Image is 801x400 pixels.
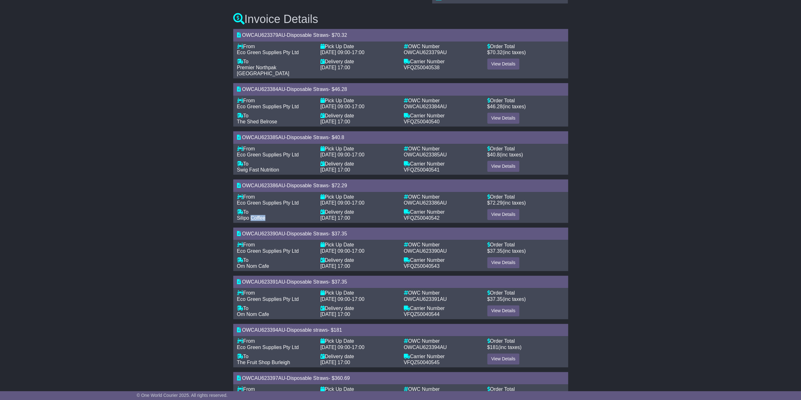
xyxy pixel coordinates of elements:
[487,98,564,104] div: Order Total
[404,119,440,124] span: VFQZ50040540
[404,353,481,359] div: Carrier Number
[487,152,564,158] div: $ (inc taxes)
[237,50,299,55] span: Eco Green Supplies Pty Ltd
[320,59,398,65] div: Delivery date
[487,113,520,124] a: View Details
[490,152,499,157] span: 40.8
[237,257,314,263] div: To
[237,209,314,215] div: To
[242,183,285,188] span: OWCAU623386AU
[334,279,347,285] span: 37.35
[404,104,447,109] span: OWCAU623384AU
[404,215,440,221] span: VFQZ50040542
[237,242,314,248] div: From
[487,257,520,268] a: View Details
[320,167,350,172] span: [DATE] 17:00
[242,135,285,140] span: OWCAU623385AU
[242,279,285,285] span: OWCAU623391AU
[320,242,398,248] div: Pick Up Date
[237,360,290,365] span: The Fruit Shop Burleigh
[320,146,398,152] div: Pick Up Date
[237,386,314,392] div: From
[320,65,350,70] span: [DATE] 17:00
[233,228,568,240] div: - - $
[487,338,564,344] div: Order Total
[320,49,398,55] div: -
[237,59,314,65] div: To
[320,119,350,124] span: [DATE] 17:00
[487,59,520,70] a: View Details
[404,161,481,167] div: Carrier Number
[352,50,364,55] span: 17:00
[487,353,520,364] a: View Details
[352,345,364,350] span: 17:00
[487,104,564,110] div: $ (inc taxes)
[404,248,447,254] span: OWCAU623390AU
[237,98,314,104] div: From
[487,248,564,254] div: $ (inc taxes)
[404,312,440,317] span: VFQZ50040544
[320,152,350,157] span: [DATE] 09:00
[320,290,398,296] div: Pick Up Date
[287,32,329,38] span: Disposable Straws
[320,104,350,109] span: [DATE] 09:00
[487,49,564,55] div: $ (inc taxes)
[404,146,481,152] div: OWC Number
[404,209,481,215] div: Carrier Number
[320,152,398,158] div: -
[237,200,299,206] span: Eco Green Supplies Pty Ltd
[287,183,329,188] span: Disposable Straws
[237,345,299,350] span: Eco Green Supplies Pty Ltd
[233,29,568,41] div: - - $
[233,372,568,384] div: - - $
[404,98,481,104] div: OWC Number
[242,231,285,236] span: OWCAU623390AU
[404,242,481,248] div: OWC Number
[404,167,440,172] span: VFQZ50040541
[233,83,568,95] div: - - $
[320,305,398,311] div: Delivery date
[490,200,502,206] span: 72.29
[490,296,502,302] span: 37.35
[404,152,447,157] span: OWCAU623385AU
[237,263,269,269] span: Om Nom Cafe
[237,161,314,167] div: To
[320,338,398,344] div: Pick Up Date
[404,360,440,365] span: VFQZ50040545
[320,200,350,206] span: [DATE] 09:00
[404,296,447,302] span: OWCAU623391AU
[334,327,342,333] span: 181
[352,152,364,157] span: 17:00
[242,87,285,92] span: OWCAU623384AU
[320,257,398,263] div: Delivery date
[320,344,398,350] div: -
[287,279,329,285] span: Disposable Straws
[237,248,299,254] span: Eco Green Supplies Pty Ltd
[487,305,520,316] a: View Details
[320,50,350,55] span: [DATE] 09:00
[404,59,481,65] div: Carrier Number
[404,345,447,350] span: OWCAU623394AU
[490,50,502,55] span: 70.32
[404,338,481,344] div: OWC Number
[320,194,398,200] div: Pick Up Date
[320,296,350,302] span: [DATE] 09:00
[320,104,398,110] div: -
[320,263,350,269] span: [DATE] 17:00
[487,386,564,392] div: Order Total
[237,353,314,359] div: To
[404,65,440,70] span: VFQZ50040538
[320,161,398,167] div: Delivery date
[237,152,299,157] span: Eco Green Supplies Pty Ltd
[287,375,329,381] span: Disposable Straws
[487,146,564,152] div: Order Total
[404,290,481,296] div: OWC Number
[237,194,314,200] div: From
[287,87,329,92] span: Disposable Straws
[352,104,364,109] span: 17:00
[320,386,398,392] div: Pick Up Date
[320,296,398,302] div: -
[237,312,269,317] span: Om Nom Cafe
[237,338,314,344] div: From
[352,248,364,254] span: 17:00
